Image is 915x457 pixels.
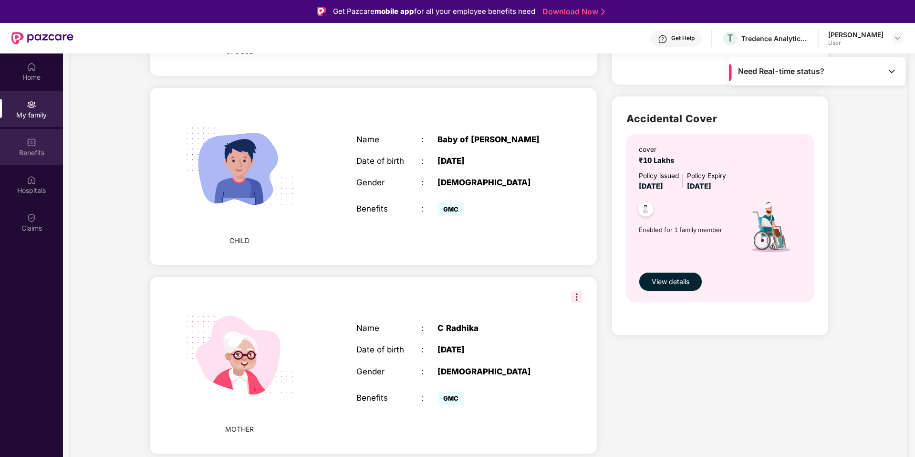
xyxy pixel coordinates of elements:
div: Benefits [356,204,421,213]
img: svg+xml;base64,PHN2ZyBpZD0iQ2xhaW0iIHhtbG5zPSJodHRwOi8vd3d3LnczLm9yZy8yMDAwL3N2ZyIgd2lkdGg9IjIwIi... [27,213,36,223]
img: svg+xml;base64,PHN2ZyB3aWR0aD0iMzIiIGhlaWdodD0iMzIiIHZpZXdCb3g9IjAgMCAzMiAzMiIgZmlsbD0ibm9uZSIgeG... [571,291,582,303]
img: Stroke [601,7,605,17]
div: Policy Expiry [687,171,726,181]
img: svg+xml;base64,PHN2ZyBpZD0iQmVuZWZpdHMiIHhtbG5zPSJodHRwOi8vd3d3LnczLm9yZy8yMDAwL3N2ZyIgd2lkdGg9Ij... [27,138,36,147]
span: MOTHER [225,424,254,435]
span: GMC [437,202,464,216]
div: [DATE] [437,345,551,354]
div: Benefits [356,393,421,403]
img: svg+xml;base64,PHN2ZyBpZD0iSG9tZSIgeG1sbnM9Imh0dHA6Ly93d3cudzMub3JnLzIwMDAvc3ZnIiB3aWR0aD0iMjAiIG... [27,62,36,72]
h2: Accidental Cover [626,111,814,127]
a: Download Now [542,7,602,17]
strong: mobile app [374,7,414,16]
div: : [421,204,437,213]
div: : [421,156,437,166]
div: Name [356,323,421,333]
div: : [421,367,437,376]
div: User [828,39,884,47]
div: : [421,178,437,187]
div: C Radhika [437,323,551,333]
div: Tredence Analytics Solutions Private Limited [741,34,808,43]
img: svg+xml;base64,PHN2ZyBpZD0iRHJvcGRvd24tMzJ4MzIiIHhtbG5zPSJodHRwOi8vd3d3LnczLm9yZy8yMDAwL3N2ZyIgd2... [894,34,902,42]
span: ₹10 Lakhs [639,156,678,165]
img: icon [735,192,805,267]
div: [DATE] [437,156,551,166]
div: [DEMOGRAPHIC_DATA] [437,178,551,187]
div: : [421,323,437,333]
img: Logo [317,7,326,16]
div: Date of birth [356,345,421,354]
span: [DATE] [639,182,663,191]
div: : [421,135,437,144]
div: [PERSON_NAME] [828,30,884,39]
div: Date of birth [356,156,421,166]
img: svg+xml;base64,PHN2ZyB3aWR0aD0iMjAiIGhlaWdodD0iMjAiIHZpZXdCb3g9IjAgMCAyMCAyMCIgZmlsbD0ibm9uZSIgeG... [27,100,36,109]
div: Policy issued [639,171,679,181]
button: View details [639,272,702,291]
div: Gender [356,178,421,187]
img: svg+xml;base64,PHN2ZyB4bWxucz0iaHR0cDovL3d3dy53My5vcmcvMjAwMC9zdmciIHdpZHRoPSIyMjQiIGhlaWdodD0iMT... [171,287,308,424]
div: Gender [356,367,421,376]
span: [DATE] [687,182,711,191]
img: svg+xml;base64,PHN2ZyB4bWxucz0iaHR0cDovL3d3dy53My5vcmcvMjAwMC9zdmciIHdpZHRoPSI0OC45NDMiIGhlaWdodD... [634,199,657,223]
img: Toggle Icon [887,66,896,76]
div: Baby of [PERSON_NAME] [437,135,551,144]
div: : [421,393,437,403]
span: T [727,32,733,44]
span: GMC [437,392,464,405]
span: Enabled for 1 family member [639,225,735,234]
img: svg+xml;base64,PHN2ZyBpZD0iSGVscC0zMngzMiIgeG1sbnM9Imh0dHA6Ly93d3cudzMub3JnLzIwMDAvc3ZnIiB3aWR0aD... [658,34,667,44]
span: Need Real-time status? [738,66,824,76]
span: View details [652,276,689,287]
div: : [421,345,437,354]
div: [DEMOGRAPHIC_DATA] [437,367,551,376]
img: svg+xml;base64,PHN2ZyB4bWxucz0iaHR0cDovL3d3dy53My5vcmcvMjAwMC9zdmciIHdpZHRoPSIyMjQiIGhlaWdodD0iMT... [171,97,308,235]
div: Get Pazcare for all your employee benefits need [333,6,535,17]
img: svg+xml;base64,PHN2ZyBpZD0iSG9zcGl0YWxzIiB4bWxucz0iaHR0cDovL3d3dy53My5vcmcvMjAwMC9zdmciIHdpZHRoPS... [27,175,36,185]
div: Get Help [671,34,695,42]
div: cover [639,145,678,155]
img: New Pazcare Logo [11,32,73,44]
div: Name [356,135,421,144]
span: CHILD [229,235,250,246]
